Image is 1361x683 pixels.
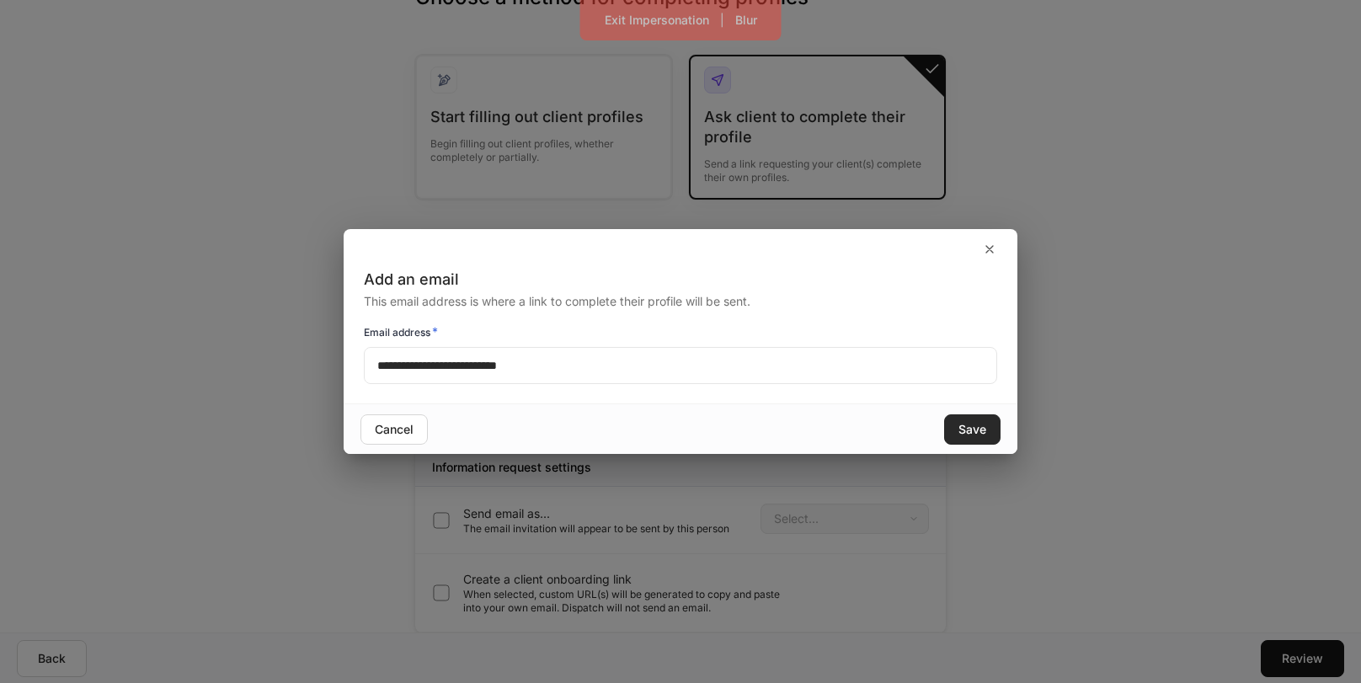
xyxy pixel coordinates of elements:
[605,14,709,26] div: Exit Impersonation
[360,414,428,445] button: Cancel
[958,424,986,435] div: Save
[375,424,414,435] div: Cancel
[364,269,997,290] div: Add an email
[944,414,1001,445] button: Save
[735,14,757,26] div: Blur
[364,290,997,310] div: This email address is where a link to complete their profile will be sent.
[364,323,438,340] h6: Email address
